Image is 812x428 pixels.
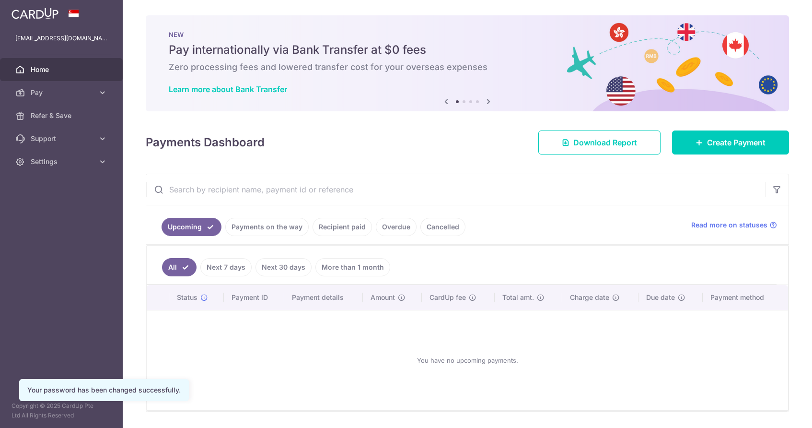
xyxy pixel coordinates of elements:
[502,293,534,302] span: Total amt.
[177,293,197,302] span: Status
[31,134,94,143] span: Support
[313,218,372,236] a: Recipient paid
[707,137,766,148] span: Create Payment
[27,385,181,395] div: Your password has been changed successfully.
[691,220,767,230] span: Read more on statuses
[371,293,395,302] span: Amount
[169,61,766,73] h6: Zero processing fees and lowered transfer cost for your overseas expenses
[225,218,309,236] a: Payments on the way
[538,131,661,155] a: Download Report
[315,258,390,276] a: More than 1 month
[570,293,609,302] span: Charge date
[31,88,94,97] span: Pay
[255,258,312,276] a: Next 30 days
[284,285,363,310] th: Payment details
[573,137,637,148] span: Download Report
[146,174,766,205] input: Search by recipient name, payment id or reference
[646,293,675,302] span: Due date
[691,220,777,230] a: Read more on statuses
[12,8,58,19] img: CardUp
[420,218,465,236] a: Cancelled
[224,285,285,310] th: Payment ID
[703,285,788,310] th: Payment method
[162,258,197,276] a: All
[672,131,789,155] a: Create Payment
[15,34,107,43] p: [EMAIL_ADDRESS][DOMAIN_NAME]
[162,218,221,236] a: Upcoming
[169,42,766,58] h5: Pay internationally via Bank Transfer at $0 fees
[169,84,287,94] a: Learn more about Bank Transfer
[146,15,789,111] img: Bank transfer banner
[31,65,94,74] span: Home
[200,258,252,276] a: Next 7 days
[429,293,466,302] span: CardUp fee
[158,318,777,403] div: You have no upcoming payments.
[31,111,94,120] span: Refer & Save
[376,218,417,236] a: Overdue
[169,31,766,38] p: NEW
[31,157,94,166] span: Settings
[146,134,265,151] h4: Payments Dashboard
